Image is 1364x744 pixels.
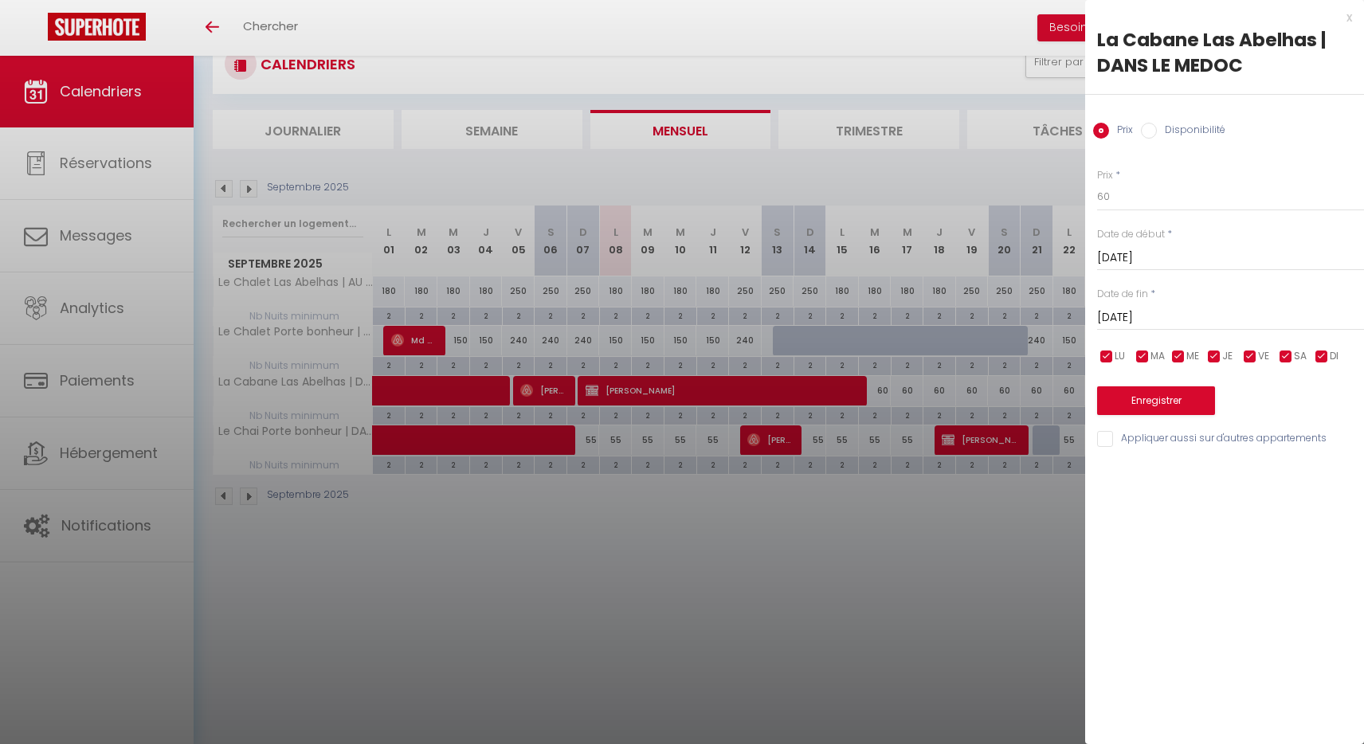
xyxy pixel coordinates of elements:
span: VE [1258,349,1269,364]
label: Date de début [1097,227,1165,242]
span: LU [1115,349,1125,364]
label: Disponibilité [1157,123,1225,140]
label: Prix [1097,168,1113,183]
button: Ouvrir le widget de chat LiveChat [13,6,61,54]
button: Enregistrer [1097,386,1215,415]
span: SA [1294,349,1307,364]
label: Prix [1109,123,1133,140]
span: DI [1330,349,1339,364]
span: ME [1186,349,1199,364]
div: x [1085,8,1352,27]
span: MA [1150,349,1165,364]
div: La Cabane Las Abelhas | DANS LE MEDOC [1097,27,1352,78]
label: Date de fin [1097,287,1148,302]
span: JE [1222,349,1233,364]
